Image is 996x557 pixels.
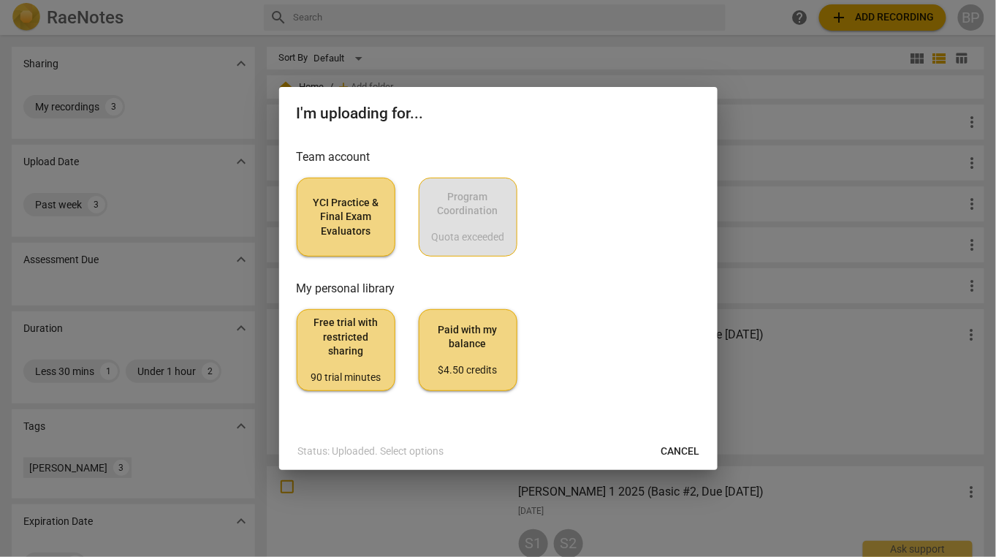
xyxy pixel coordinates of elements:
span: Cancel [661,444,700,459]
h3: My personal library [297,280,700,298]
button: Free trial with restricted sharing90 trial minutes [297,309,395,391]
button: Cancel [650,438,712,464]
button: Paid with my balance$4.50 credits [419,309,517,391]
p: Status: Uploaded. Select options [298,444,444,459]
div: 90 trial minutes [309,371,383,385]
h3: Team account [297,148,700,166]
span: YCI Practice & Final Exam Evaluators [309,196,383,239]
h2: I'm uploading for... [297,105,700,123]
span: Free trial with restricted sharing [309,316,383,384]
div: $4.50 credits [431,363,505,378]
button: YCI Practice & Final Exam Evaluators [297,178,395,257]
span: Paid with my balance [431,323,505,378]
